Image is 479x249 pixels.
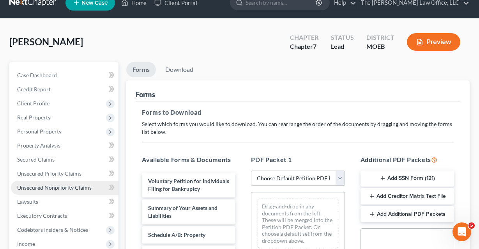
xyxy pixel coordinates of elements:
[452,222,471,241] iframe: Intercom live chat
[148,205,217,219] span: Summary of Your Assets and Liabilities
[17,142,60,149] span: Property Analysis
[290,33,318,42] div: Chapter
[331,33,354,42] div: Status
[11,82,118,96] a: Credit Report
[251,155,345,164] h5: PDF Packet 1
[17,100,49,107] span: Client Profile
[17,184,92,191] span: Unsecured Nonpriority Claims
[290,42,318,51] div: Chapter
[11,195,118,209] a: Lawsuits
[313,43,316,50] span: 7
[126,62,156,77] a: Forms
[361,188,454,205] button: Add Creditor Matrix Text File
[17,170,81,177] span: Unsecured Priority Claims
[361,155,454,164] h5: Additional PDF Packets
[366,33,394,42] div: District
[17,86,51,92] span: Credit Report
[407,33,460,51] button: Preview
[331,42,354,51] div: Lead
[142,120,454,136] p: Select which forms you would like to download. You can rearrange the order of the documents by dr...
[159,62,200,77] a: Download
[148,231,205,238] span: Schedule A/B: Property
[17,198,38,205] span: Lawsuits
[11,209,118,223] a: Executory Contracts
[136,90,155,99] div: Forms
[11,153,118,167] a: Secured Claims
[258,199,338,248] div: Drag-and-drop in any documents from the left. These will be merged into the Petition PDF Packet. ...
[11,68,118,82] a: Case Dashboard
[142,108,454,117] h5: Forms to Download
[361,171,454,187] button: Add SSN Form (121)
[9,36,83,47] span: [PERSON_NAME]
[17,72,57,78] span: Case Dashboard
[148,178,229,192] span: Voluntary Petition for Individuals Filing for Bankruptcy
[17,212,67,219] span: Executory Contracts
[17,240,35,247] span: Income
[11,139,118,153] a: Property Analysis
[11,181,118,195] a: Unsecured Nonpriority Claims
[366,42,394,51] div: MOEB
[17,156,55,163] span: Secured Claims
[17,114,51,121] span: Real Property
[11,167,118,181] a: Unsecured Priority Claims
[17,128,62,135] span: Personal Property
[361,206,454,222] button: Add Additional PDF Packets
[142,155,235,164] h5: Available Forms & Documents
[468,222,475,229] span: 5
[17,226,88,233] span: Codebtors Insiders & Notices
